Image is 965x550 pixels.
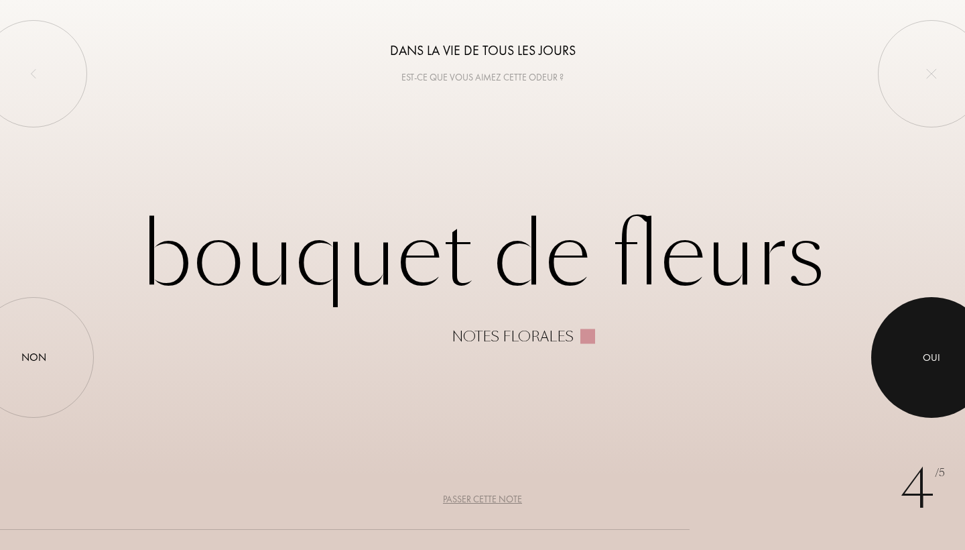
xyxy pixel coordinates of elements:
[21,349,46,366] div: Non
[923,350,940,366] div: Oui
[900,449,945,530] div: 4
[926,68,937,79] img: quit_onboard.svg
[28,68,39,79] img: left_onboard.svg
[452,329,574,344] div: Notes florales
[96,207,868,344] div: Bouquet de fleurs
[935,465,945,481] span: /5
[443,492,522,506] div: Passer cette note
